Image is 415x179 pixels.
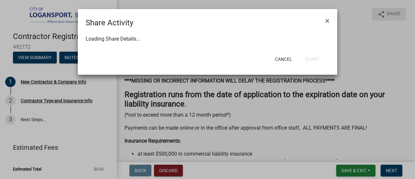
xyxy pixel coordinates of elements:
[86,35,329,43] div: Loading Share Details...
[300,53,325,65] button: Share
[325,16,329,25] span: ×
[86,17,133,29] h4: Share Activity
[320,12,335,30] button: Close
[270,53,297,65] button: Cancel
